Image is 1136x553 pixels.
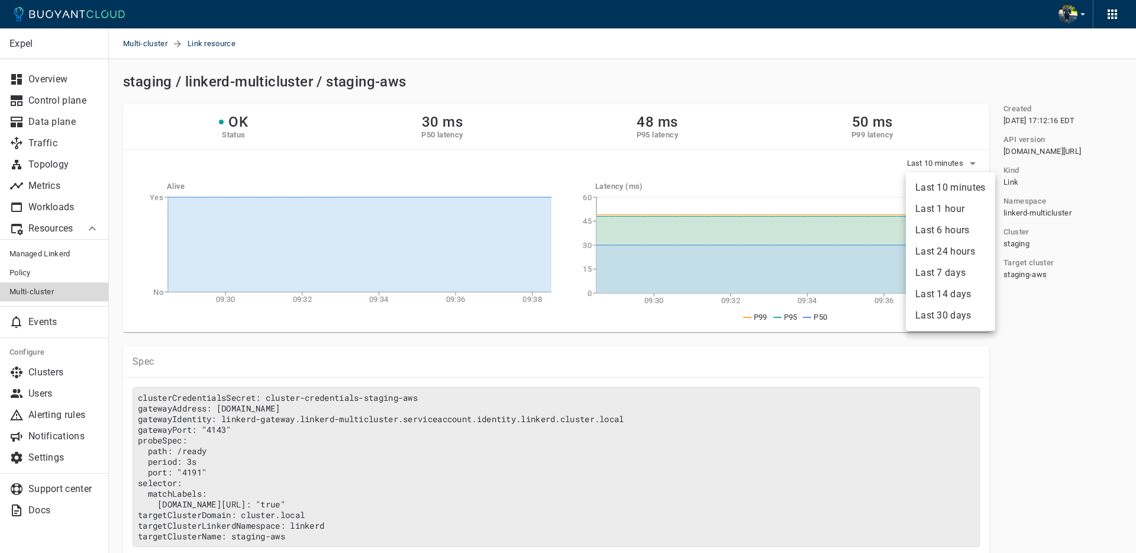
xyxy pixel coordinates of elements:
[906,241,995,262] li: Last 24 hours
[906,177,995,198] li: Last 10 minutes
[906,220,995,241] li: Last 6 hours
[906,284,995,305] li: Last 14 days
[906,305,995,326] li: Last 30 days
[906,198,995,220] li: Last 1 hour
[906,262,995,284] li: Last 7 days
